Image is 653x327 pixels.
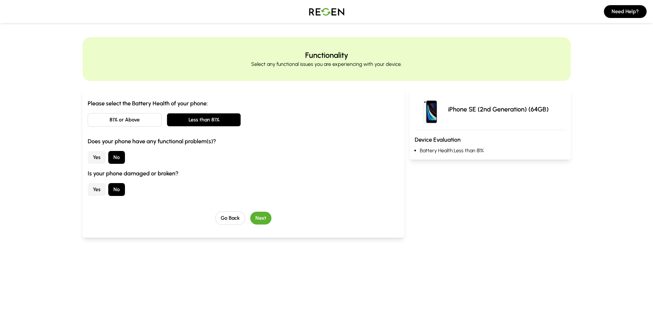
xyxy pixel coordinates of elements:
[304,3,349,21] img: Logo
[415,135,565,144] h3: Device Evaluation
[215,211,245,225] button: Go Back
[88,137,400,146] h3: Does your phone have any functional problem(s)?
[88,151,106,164] button: Yes
[250,212,271,225] button: Next
[415,94,446,125] img: iPhone SE (2nd Generation)
[108,183,125,196] button: No
[108,151,125,164] button: No
[251,60,402,68] p: Select any functional issues you are experiencing with your device.
[88,169,400,178] h3: Is your phone damaged or broken?
[420,147,565,155] li: Battery Health: Less than 81%
[88,183,106,196] button: Yes
[88,99,400,108] h3: Please select the Battery Health of your phone:
[448,105,549,114] p: iPhone SE (2nd Generation) (64GB)
[305,50,348,60] h2: Functionality
[604,5,647,18] button: Need Help?
[167,113,241,127] button: Less than 81%
[88,113,162,127] button: 81% or Above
